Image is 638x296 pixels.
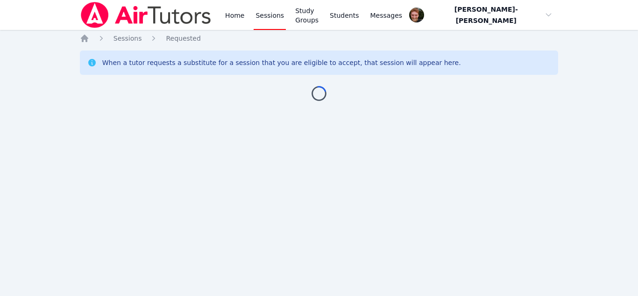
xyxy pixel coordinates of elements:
[102,58,461,67] div: When a tutor requests a substitute for a session that you are eligible to accept, that session wi...
[80,2,212,28] img: Air Tutors
[166,34,200,43] a: Requested
[80,34,559,43] nav: Breadcrumb
[370,11,403,20] span: Messages
[113,34,142,43] a: Sessions
[113,35,142,42] span: Sessions
[166,35,200,42] span: Requested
